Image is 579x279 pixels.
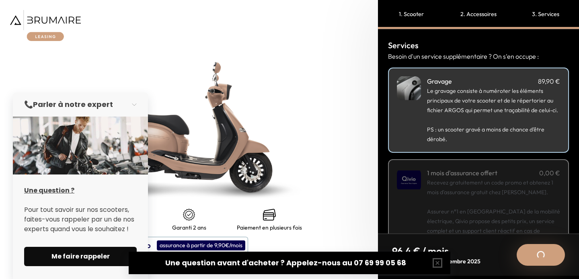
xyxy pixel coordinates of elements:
[397,168,421,192] img: 1 mois d'assurance offert
[439,258,480,265] span: Novembre 2025
[388,51,569,61] p: Besoin d'un service supplémentaire ? On s'en occupe :
[427,168,497,178] h4: 1 mois d'assurance offert
[388,39,569,51] h3: Services
[392,244,480,257] p: 96,4 € / mois
[172,224,206,231] p: Garanti 2 ans
[427,87,558,114] span: Le gravage consiste à numéroter les éléments principaux de votre scooter et de le répertorier au ...
[157,240,245,250] div: assurance à partir de 9,90€/mois
[427,76,452,86] h4: Gravage
[397,76,421,101] img: Gravage
[427,126,544,143] span: PS : un scooter gravé a moins de chance d’être dérobé.
[539,168,560,178] p: 0,00 €
[183,208,195,221] img: certificat-de-garantie.png
[536,250,546,260] img: loader.gif
[263,208,276,221] img: credit-cards.png
[237,224,302,231] p: Paiement en plusieurs fois
[10,10,81,41] img: Brumaire Leasing
[130,237,248,254] button: assurance à partir de 9,90€/mois
[427,178,560,245] p: Recevez gratuitement un code promo et obtenez 1 mois d'assurance gratuit chez [PERSON_NAME]. Assu...
[538,76,560,86] p: 89,90 €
